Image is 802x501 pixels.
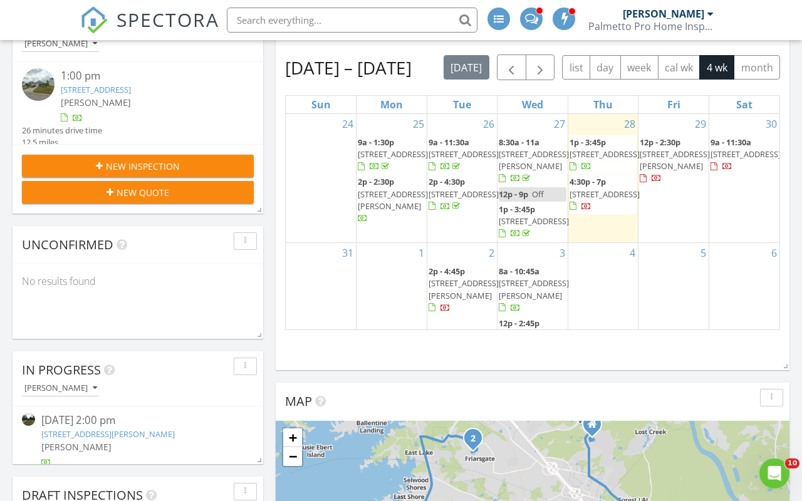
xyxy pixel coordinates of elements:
[769,243,779,263] a: Go to September 6, 2025
[640,135,707,187] a: 12p - 2:30p [STREET_ADDRESS][PERSON_NAME]
[22,413,35,426] img: streetview
[497,114,568,243] td: Go to August 27, 2025
[698,243,709,263] a: Go to September 5, 2025
[427,114,497,243] td: Go to August 26, 2025
[22,36,100,53] button: [PERSON_NAME]
[499,318,539,329] span: 12p - 2:45p
[357,243,427,357] td: Go to September 1, 2025
[592,424,600,431] div: 313 Barger Circle, Irmo SC 29063
[450,96,474,113] a: Tuesday
[227,8,477,33] input: Search everything...
[568,243,638,357] td: Go to September 4, 2025
[106,160,180,173] span: New Inspection
[526,54,555,80] button: Next
[570,137,640,172] a: 1p - 3:45p [STREET_ADDRESS]
[570,175,637,214] a: 4:30p - 7p [STREET_ADDRESS]
[22,380,100,397] button: [PERSON_NAME]
[358,135,425,175] a: 9a - 1:30p [STREET_ADDRESS]
[499,202,566,242] a: 1p - 3:45p [STREET_ADDRESS]
[711,135,778,175] a: 9a - 11:30a [STREET_ADDRESS]
[692,114,709,134] a: Go to August 29, 2025
[61,68,235,84] div: 1:00 pm
[285,393,312,410] span: Map
[763,114,779,134] a: Go to August 30, 2025
[785,458,799,468] span: 10
[358,189,428,212] span: [STREET_ADDRESS][PERSON_NAME]
[590,55,621,80] button: day
[429,176,499,211] a: 2p - 4:30p [STREET_ADDRESS]
[24,384,97,393] div: [PERSON_NAME]
[429,137,499,172] a: 9a - 11:30a [STREET_ADDRESS]
[357,114,427,243] td: Go to August 25, 2025
[117,186,169,199] span: New Quote
[358,137,394,148] span: 9a - 1:30p
[620,55,659,80] button: week
[358,176,394,187] span: 2p - 2:30p
[497,243,568,357] td: Go to September 3, 2025
[499,277,569,301] span: [STREET_ADDRESS][PERSON_NAME]
[499,266,569,313] a: 8a - 10:45a [STREET_ADDRESS][PERSON_NAME]
[80,6,108,34] img: The Best Home Inspection Software - Spectora
[429,148,499,160] span: [STREET_ADDRESS]
[591,96,615,113] a: Thursday
[283,447,302,466] a: Zoom out
[429,264,496,316] a: 2p - 4:45p [STREET_ADDRESS][PERSON_NAME]
[117,6,219,33] span: SPECTORA
[551,114,568,134] a: Go to August 27, 2025
[623,8,704,20] div: [PERSON_NAME]
[622,114,638,134] a: Go to August 28, 2025
[13,264,263,298] div: No results found
[473,438,481,445] div: 307 W Royal Tower Dr, Irmo, SC 29063
[41,428,175,440] a: [STREET_ADDRESS][PERSON_NAME]
[429,189,499,200] span: [STREET_ADDRESS]
[588,20,714,33] div: Palmetto Pro Home Inspection Services, LLC
[410,114,427,134] a: Go to August 25, 2025
[499,264,566,316] a: 8a - 10:45a [STREET_ADDRESS][PERSON_NAME]
[658,55,700,80] button: cal wk
[22,125,102,137] div: 26 minutes drive time
[499,189,528,200] span: 12p - 9p
[499,329,569,341] span: [STREET_ADDRESS]
[734,55,780,80] button: month
[471,435,476,443] i: 2
[22,181,254,204] button: New Quote
[309,96,333,113] a: Sunday
[416,243,427,263] a: Go to September 1, 2025
[570,137,606,148] span: 1p - 3:45p
[570,176,606,187] span: 4:30p - 7p
[711,137,751,148] span: 9a - 11:30a
[709,243,779,357] td: Go to September 6, 2025
[640,137,710,184] a: 12p - 2:30p [STREET_ADDRESS][PERSON_NAME]
[429,277,499,301] span: [STREET_ADDRESS][PERSON_NAME]
[340,243,356,263] a: Go to August 31, 2025
[499,137,569,184] a: 8:30a - 11a [STREET_ADDRESS][PERSON_NAME]
[711,137,781,172] a: 9a - 11:30a [STREET_ADDRESS]
[638,114,709,243] td: Go to August 29, 2025
[429,176,465,187] span: 2p - 4:30p
[734,96,755,113] a: Saturday
[638,243,709,357] td: Go to September 5, 2025
[640,137,680,148] span: 12p - 2:30p
[570,135,637,175] a: 1p - 3:45p [STREET_ADDRESS]
[709,114,779,243] td: Go to August 30, 2025
[286,114,357,243] td: Go to August 24, 2025
[285,55,412,80] h2: [DATE] – [DATE]
[429,137,469,148] span: 9a - 11:30a
[283,428,302,447] a: Zoom in
[499,215,569,227] span: [STREET_ADDRESS]
[497,54,526,80] button: Previous
[61,84,131,95] a: [STREET_ADDRESS]
[429,266,499,313] a: 2p - 4:45p [STREET_ADDRESS][PERSON_NAME]
[499,204,535,215] span: 1p - 3:45p
[41,441,112,453] span: [PERSON_NAME]
[22,68,55,101] img: streetview
[557,243,568,263] a: Go to September 3, 2025
[358,175,425,226] a: 2p - 2:30p [STREET_ADDRESS][PERSON_NAME]
[358,148,428,160] span: [STREET_ADDRESS]
[499,204,569,239] a: 1p - 3:45p [STREET_ADDRESS]
[570,189,640,200] span: [STREET_ADDRESS]
[41,413,234,428] div: [DATE] 2:00 pm
[759,458,789,488] iframe: Intercom live chat
[499,137,539,148] span: 8:30a - 11a
[444,55,489,80] button: [DATE]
